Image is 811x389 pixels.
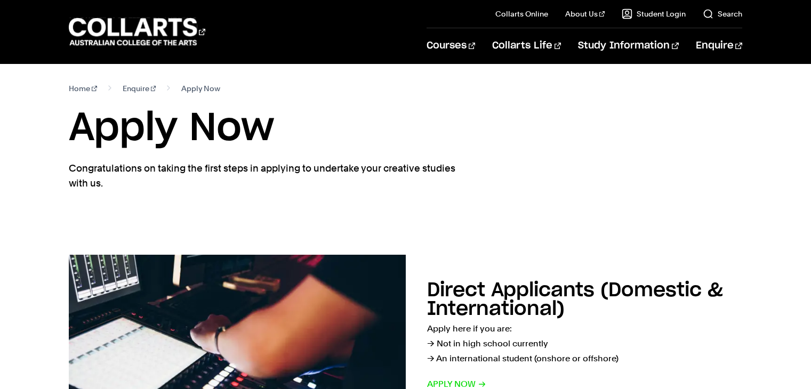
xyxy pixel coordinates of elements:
[69,81,97,96] a: Home
[69,104,742,152] h1: Apply Now
[565,9,605,19] a: About Us
[427,28,475,63] a: Courses
[69,17,205,47] div: Go to homepage
[495,9,548,19] a: Collarts Online
[181,81,220,96] span: Apply Now
[622,9,686,19] a: Student Login
[492,28,561,63] a: Collarts Life
[703,9,742,19] a: Search
[578,28,678,63] a: Study Information
[696,28,742,63] a: Enquire
[123,81,156,96] a: Enquire
[427,321,742,366] p: Apply here if you are: → Not in high school currently → An international student (onshore or offs...
[69,161,458,191] p: Congratulations on taking the first steps in applying to undertake your creative studies with us.
[427,281,723,319] h2: Direct Applicants (Domestic & International)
